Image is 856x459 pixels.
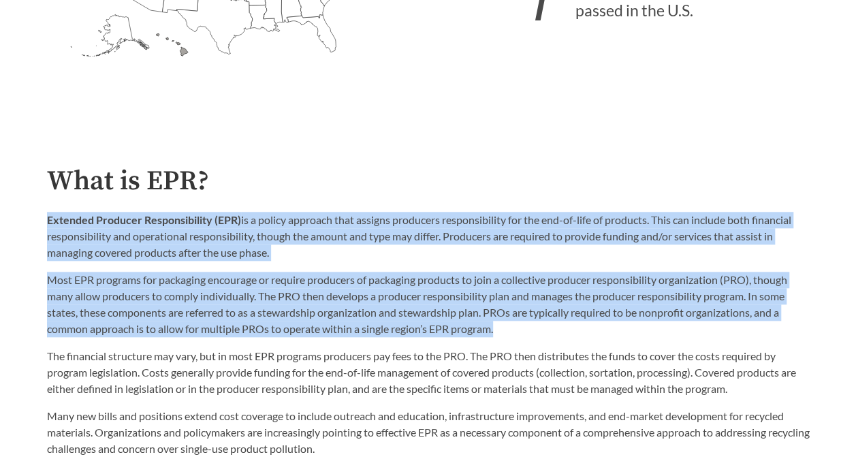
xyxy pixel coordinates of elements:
p: is a policy approach that assigns producers responsibility for the end-of-life of products. This ... [47,212,810,261]
p: Most EPR programs for packaging encourage or require producers of packaging products to join a co... [47,272,810,337]
p: The financial structure may vary, but in most EPR programs producers pay fees to the PRO. The PRO... [47,348,810,397]
h2: What is EPR? [47,166,810,197]
p: Many new bills and positions extend cost coverage to include outreach and education, infrastructu... [47,408,810,457]
strong: Extended Producer Responsibility (EPR) [47,213,241,226]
